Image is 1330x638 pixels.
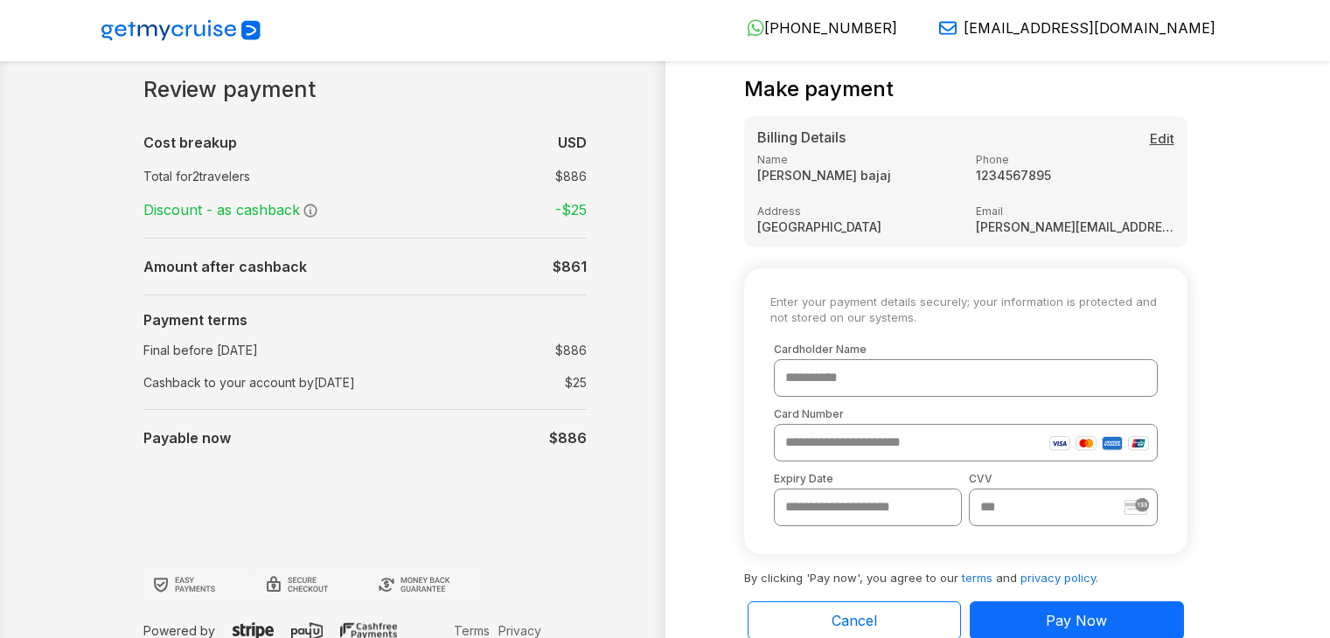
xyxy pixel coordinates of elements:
[969,472,1158,485] label: CVV
[1020,571,1098,585] a: privacy policy.
[770,295,1161,325] small: Enter your payment details securely; your information is protected and not stored on our systems.
[757,129,1174,146] h5: Billing Details
[432,249,441,284] td: :
[774,472,963,485] label: Expiry Date
[143,429,231,447] b: Payable now
[962,571,992,585] a: terms
[764,19,897,37] span: [PHONE_NUMBER]
[1049,436,1149,451] img: card-icons
[553,258,587,275] b: $ 861
[549,429,587,447] b: $886
[757,168,956,183] strong: [PERSON_NAME] bajaj
[465,337,587,363] td: $ 886
[747,19,764,37] img: WhatsApp
[744,554,1187,587] p: By clicking 'Pay now', you agree to our and
[757,153,956,166] label: Name
[733,19,897,37] a: [PHONE_NUMBER]
[976,168,1174,183] strong: 1234567895
[432,334,441,366] td: :
[925,19,1215,37] a: [EMAIL_ADDRESS][DOMAIN_NAME]
[757,219,956,234] strong: [GEOGRAPHIC_DATA]
[939,19,957,37] img: Email
[143,134,237,151] b: Cost breakup
[143,258,307,275] b: Amount after cashback
[976,153,1174,166] label: Phone
[555,201,587,218] strong: -$ 25
[465,163,587,189] td: $ 886
[432,366,441,399] td: :
[744,77,894,102] h4: Make payment
[143,311,247,329] b: Payment terms
[1150,129,1174,149] button: Edit
[964,19,1215,37] span: [EMAIL_ADDRESS][DOMAIN_NAME]
[432,192,441,227] td: :
[143,77,587,103] h1: Review payment
[432,160,441,192] td: :
[143,160,432,192] td: Total for 2 travelers
[774,343,1158,356] label: Cardholder Name
[976,205,1174,218] label: Email
[558,134,587,151] b: USD
[143,334,432,366] td: Final before [DATE]
[1125,498,1149,515] img: stripe
[432,420,441,455] td: :
[465,370,587,395] td: $ 25
[143,366,432,399] td: Cashback to your account by [DATE]
[757,205,956,218] label: Address
[976,219,1174,234] strong: [PERSON_NAME][EMAIL_ADDRESS][DOMAIN_NAME]
[774,407,1158,420] label: Card Number
[143,201,303,218] span: Discount - as cashback
[432,125,441,160] td: :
